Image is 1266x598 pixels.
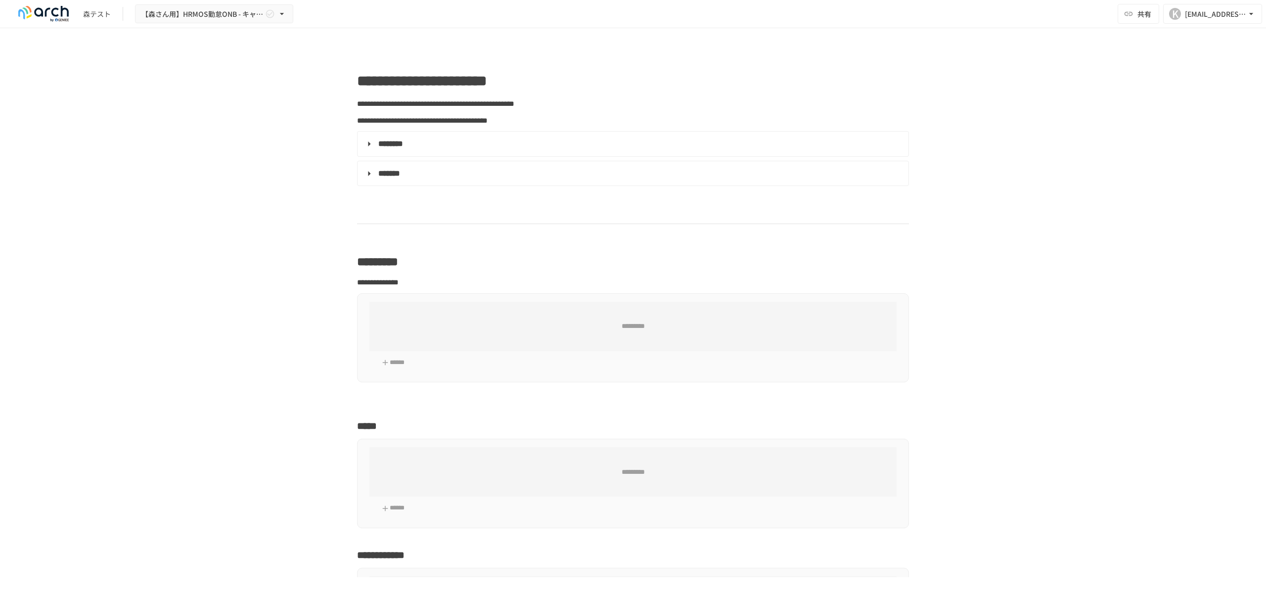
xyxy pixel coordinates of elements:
img: logo-default@2x-9cf2c760.svg [12,6,75,22]
button: 共有 [1118,4,1159,24]
span: 【森さん用】HRMOS勤怠ONB - キャッチアップ [141,8,263,20]
div: 森テスト [83,9,111,19]
div: K [1169,8,1181,20]
button: 【森さん用】HRMOS勤怠ONB - キャッチアップ [135,4,293,24]
span: 共有 [1137,8,1151,19]
div: [EMAIL_ADDRESS][DOMAIN_NAME] [1185,8,1246,20]
button: K[EMAIL_ADDRESS][DOMAIN_NAME] [1163,4,1262,24]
